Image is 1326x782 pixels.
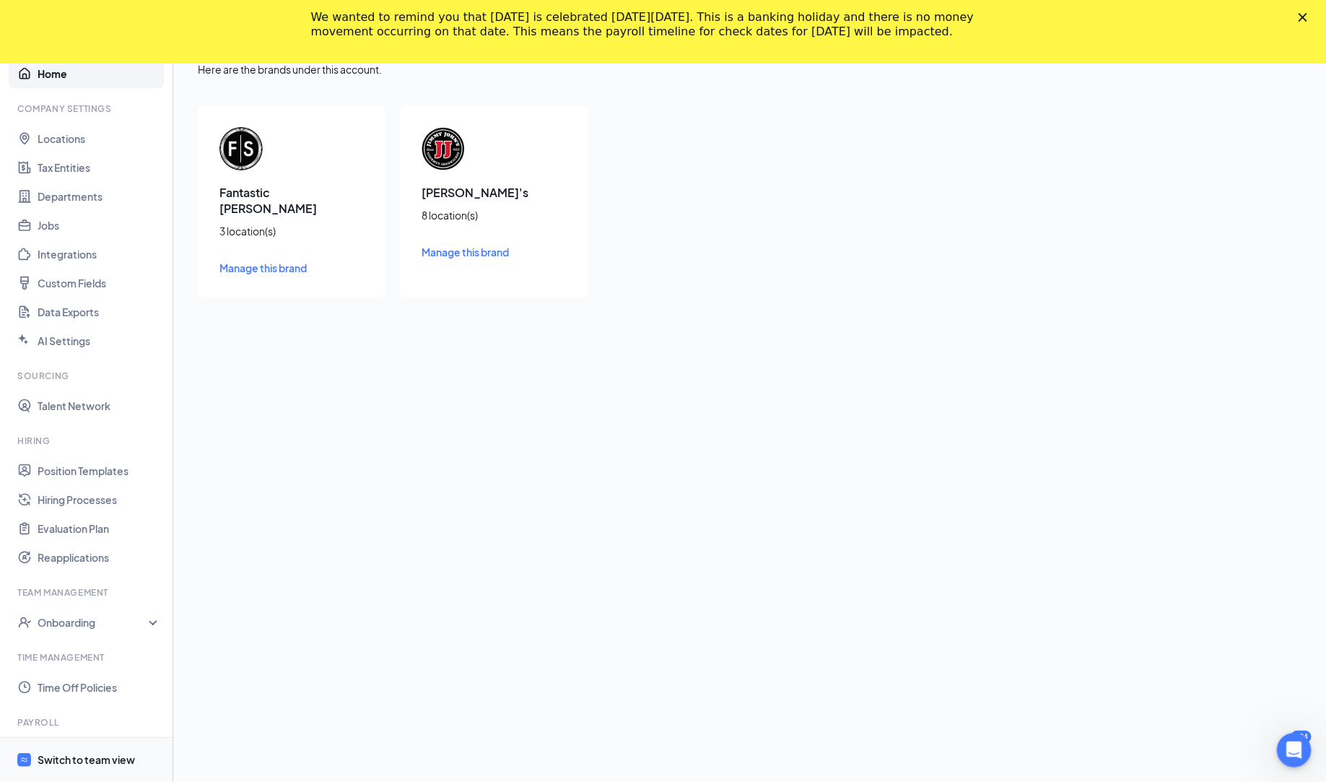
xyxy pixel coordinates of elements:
a: Manage this brand [422,244,566,260]
div: 3 location(s) [219,224,364,238]
a: Integrations [38,240,161,269]
span: Manage this brand [422,246,509,259]
a: Locations [38,124,161,153]
span: Manage this brand [219,261,307,274]
a: Hiring Processes [38,485,161,514]
a: Tax Entities [38,153,161,182]
div: 8 location(s) [422,208,566,222]
div: 104 [1291,731,1312,743]
div: Time Management [17,651,158,664]
a: Custom Fields [38,269,161,297]
a: Jobs [38,211,161,240]
h3: Fantastic [PERSON_NAME] [219,185,364,217]
a: Home [38,59,161,88]
a: Evaluation Plan [38,514,161,543]
div: Team Management [17,586,158,599]
img: Jimmy John's logo [422,127,465,170]
div: Here are the brands under this account. [198,62,1301,77]
a: Data Exports [38,297,161,326]
div: Company Settings [17,103,158,115]
iframe: Intercom live chat [1277,733,1312,768]
div: Switch to team view [38,752,135,767]
a: AI Settings [38,326,161,355]
div: Payroll [17,716,158,729]
div: We wanted to remind you that [DATE] is celebrated [DATE][DATE]. This is a banking holiday and the... [311,10,993,39]
a: Departments [38,182,161,211]
a: Time Off Policies [38,673,161,702]
h3: [PERSON_NAME]'s [422,185,566,201]
svg: UserCheck [17,615,32,630]
a: Position Templates [38,456,161,485]
div: Hiring [17,435,158,447]
div: Onboarding [38,615,149,630]
div: Close [1299,13,1313,22]
img: Fantastic Sams logo [219,127,263,170]
div: Sourcing [17,370,158,382]
a: Reapplications [38,543,161,572]
svg: WorkstreamLogo [19,755,29,765]
a: Manage this brand [219,260,364,276]
a: Talent Network [38,391,161,420]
